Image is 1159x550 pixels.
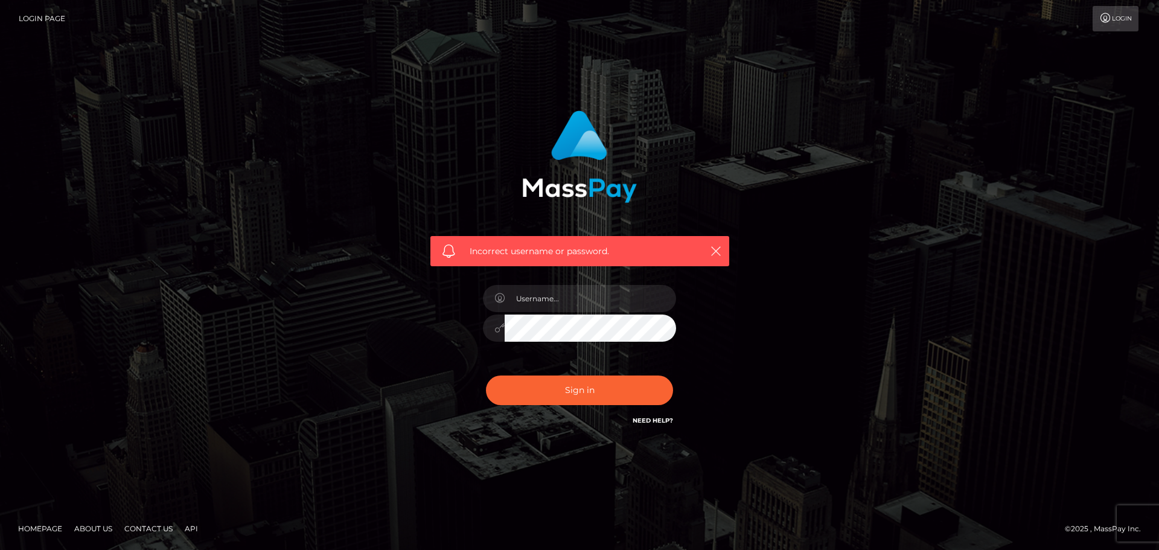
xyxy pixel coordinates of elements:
[69,519,117,538] a: About Us
[522,110,637,203] img: MassPay Login
[470,245,690,258] span: Incorrect username or password.
[633,417,673,424] a: Need Help?
[505,285,676,312] input: Username...
[1093,6,1138,31] a: Login
[13,519,67,538] a: Homepage
[486,376,673,405] button: Sign in
[120,519,177,538] a: Contact Us
[1065,522,1150,536] div: © 2025 , MassPay Inc.
[180,519,203,538] a: API
[19,6,65,31] a: Login Page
